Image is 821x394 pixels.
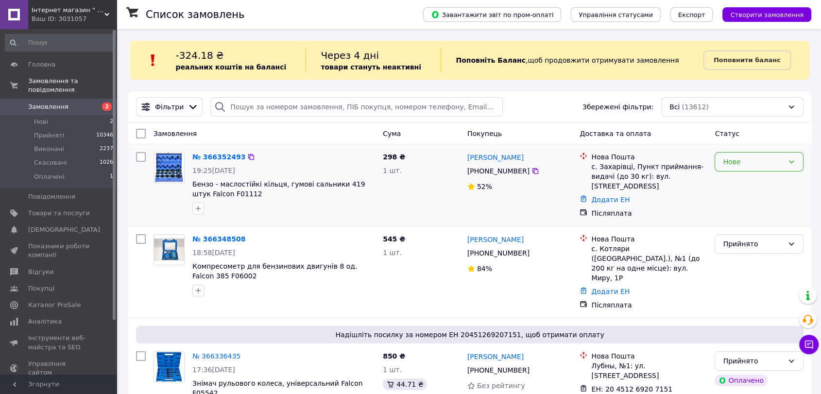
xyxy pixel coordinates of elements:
span: Інструменти веб-майстра та SEO [28,334,90,351]
span: Замовлення та повідомлення [28,77,117,94]
span: Без рейтингу [477,382,525,390]
span: Завантажити звіт по пром-оплаті [431,10,553,19]
span: (13612) [682,103,708,111]
img: Фото товару [154,352,184,382]
span: Управління сайтом [28,360,90,377]
div: Лубны, №1: ул. [STREET_ADDRESS] [591,361,707,380]
div: Післяплата [591,208,707,218]
span: Надішліть посилку за номером ЕН 20451269207151, щоб отримати оплату [140,330,800,340]
span: [DEMOGRAPHIC_DATA] [28,225,100,234]
b: товари стануть неактивні [321,63,421,71]
div: Прийнято [723,356,784,366]
span: Повідомлення [28,192,75,201]
span: 2 [102,103,112,111]
span: [PHONE_NUMBER] [467,167,530,175]
span: Експорт [678,11,705,18]
a: № 366352493 [192,153,245,161]
span: Нові [34,118,48,126]
span: Виконані [34,145,64,154]
span: 1 шт. [383,366,402,374]
button: Експорт [670,7,713,22]
div: , щоб продовжити отримувати замовлення [441,49,703,72]
span: 545 ₴ [383,235,405,243]
span: Головна [28,60,55,69]
span: 84% [477,265,492,273]
span: 17:36[DATE] [192,366,235,374]
span: -324.18 ₴ [176,50,224,61]
span: Cума [383,130,401,137]
span: Управління статусами [579,11,653,18]
span: Фільтри [155,102,184,112]
span: Прийняті [34,131,64,140]
span: Через 4 дні [321,50,379,61]
span: 1026 [100,158,113,167]
button: Чат з покупцем [799,335,819,354]
span: Каталог ProSale [28,301,81,309]
span: 2 [110,118,113,126]
div: Нова Пошта [591,152,707,162]
b: Поповніть Баланс [456,56,526,64]
span: Всі [669,102,680,112]
span: Показники роботи компанії [28,242,90,259]
span: 19:25[DATE] [192,167,235,174]
a: Додати ЕН [591,196,630,204]
h1: Список замовлень [146,9,244,20]
a: Додати ЕН [591,288,630,295]
a: [PERSON_NAME] [467,153,524,162]
span: 10346 [96,131,113,140]
div: 44.71 ₴ [383,378,427,390]
img: :exclamation: [146,53,160,68]
input: Пошук за номером замовлення, ПІБ покупця, номером телефону, Email, номером накладної [210,97,503,117]
span: ЕН: 20 4512 6920 7151 [591,385,672,393]
button: Управління статусами [571,7,661,22]
button: Створити замовлення [722,7,811,22]
span: 298 ₴ [383,153,405,161]
a: Фото товару [154,351,185,382]
img: Фото товару [154,153,184,182]
span: Статус [715,130,739,137]
span: Замовлення [154,130,197,137]
span: Збережені фільтри: [582,102,653,112]
span: Інтернет магазин " Korvet " [32,6,104,15]
span: 850 ₴ [383,352,405,360]
a: [PERSON_NAME] [467,235,524,244]
span: 1 шт. [383,167,402,174]
div: Оплачено [715,375,767,386]
a: [PERSON_NAME] [467,352,524,361]
span: 2237 [100,145,113,154]
button: Завантажити звіт по пром-оплаті [423,7,561,22]
a: № 366348508 [192,235,245,243]
div: Прийнято [723,239,784,249]
span: Скасовані [34,158,67,167]
span: 52% [477,183,492,190]
span: [PHONE_NUMBER] [467,366,530,374]
a: Створити замовлення [713,10,811,18]
div: с. Захарівці, Пункт приймання-видачі (до 30 кг): вул. [STREET_ADDRESS] [591,162,707,191]
a: № 366336435 [192,352,240,360]
div: Післяплата [591,300,707,310]
div: Нова Пошта [591,234,707,244]
img: Фото товару [154,239,184,261]
span: Створити замовлення [730,11,804,18]
span: Оплачені [34,172,65,181]
div: с. Котляри ([GEOGRAPHIC_DATA].), №1 (до 200 кг на одне місце): вул. Миру, 1Р [591,244,707,283]
a: Компресометр для бензинових двигунів 8 од. Falcon 385 F06002 [192,262,357,280]
div: Нове [723,156,784,167]
span: 1 [110,172,113,181]
span: 1 шт. [383,249,402,257]
a: Бензо - маслостійкі кільця, гумові сальники 419 штук Falcon F01112 [192,180,365,198]
span: Аналітика [28,317,62,326]
span: Покупець [467,130,502,137]
input: Пошук [5,34,114,51]
span: Доставка та оплата [580,130,651,137]
span: Товари та послуги [28,209,90,218]
span: 18:58[DATE] [192,249,235,257]
span: [PHONE_NUMBER] [467,249,530,257]
span: Покупці [28,284,54,293]
span: Замовлення [28,103,68,111]
a: Фото товару [154,234,185,265]
a: Фото товару [154,152,185,183]
b: Поповнити баланс [714,56,781,64]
